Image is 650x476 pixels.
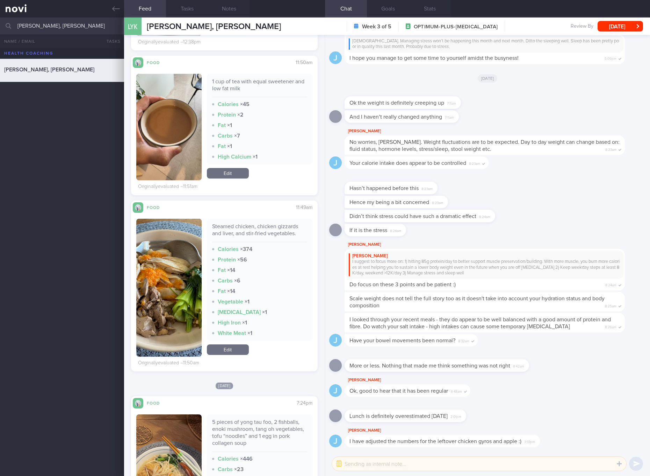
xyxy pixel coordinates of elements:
[458,337,469,344] span: 8:32am
[212,78,307,97] div: 1 cup of tea with equal sweetener and low fat milk
[218,112,236,118] strong: Protein
[227,122,232,128] strong: × 1
[524,438,535,444] span: 3:33pm
[4,67,94,72] span: [PERSON_NAME], [PERSON_NAME]
[136,219,202,357] img: Steamed chicken, chicken gizzards and liver, and stir-fried vegetables.
[345,426,561,435] div: [PERSON_NAME]
[207,168,249,178] a: Edit
[218,330,246,336] strong: White Meat
[479,213,490,219] span: 8:24am
[218,257,236,262] strong: Protein
[234,467,244,472] strong: × 23
[349,363,510,369] span: More or less. Nothing that made me think something was not right
[122,13,143,40] div: LYK
[138,39,201,45] div: Originally evaluated – 12:38pm
[216,383,233,389] span: [DATE]
[349,338,455,343] span: Have your bowel movements been normal?
[136,74,202,180] img: 1 cup of tea with equal sweetener and low fat milk
[234,133,240,139] strong: × 7
[234,278,240,283] strong: × 6
[478,74,498,83] span: [DATE]
[329,435,342,448] div: J
[212,419,307,452] div: 5 pieces of yong tau foo, 2 fishballs, enoki mushroom, tang oh vegetables, tofu “noodles” and 1 e...
[349,439,521,444] span: I have adjusted the numbers for the leftover chicken gyros and apple :)
[349,282,456,287] span: Do focus on these 3 points and be patient :)
[218,122,226,128] strong: Fat
[349,160,466,166] span: Your calorie intake does appear to be controlled
[212,223,307,242] div: Steamed chicken, chicken gizzards and liver, and stir-fried vegetables.
[349,253,621,259] div: [PERSON_NAME]
[390,227,401,233] span: 8:24am
[296,205,312,210] span: 11:49am
[227,288,235,294] strong: × 14
[247,330,252,336] strong: × 1
[240,456,253,462] strong: × 446
[237,112,244,118] strong: × 2
[345,240,646,249] div: [PERSON_NAME]
[297,401,312,406] span: 7:24pm
[605,146,616,152] span: 8:23am
[605,55,616,61] span: 5:09pm
[296,60,312,65] span: 11:50am
[262,309,267,315] strong: × 1
[469,160,480,166] span: 8:23am
[96,34,124,48] button: Tasks
[253,154,258,160] strong: × 1
[349,55,519,61] span: I hope you manage to get some time to yourself amidst the busyness!
[362,23,391,30] strong: Week 3 of 5
[218,320,241,325] strong: High Iron
[218,278,233,283] strong: Carbs
[329,384,342,397] div: J
[349,139,620,152] span: No worries, [PERSON_NAME]. Weight fluctuations are to be expected. Day to day weight can change b...
[329,334,342,347] div: J
[349,114,442,120] span: And I haven’t really changed anything
[349,388,448,394] span: Ok, good to hear that it has been regular
[143,400,171,406] div: Food
[414,23,498,30] span: OPTIMUM-PLUS-[MEDICAL_DATA]
[240,246,252,252] strong: × 374
[218,467,233,472] strong: Carbs
[513,362,524,369] span: 8:42am
[349,199,429,205] span: Hence my being a bit concerned
[240,101,250,107] strong: × 45
[451,387,462,394] span: 8:48am
[349,213,476,219] span: Didn’t think stress could have such a dramatic effect
[432,199,443,205] span: 8:23am
[218,309,261,315] strong: [MEDICAL_DATA]
[218,267,226,273] strong: Fat
[349,413,448,419] span: Lunch is definitely overestimated [DATE]
[147,22,281,31] span: [PERSON_NAME], [PERSON_NAME]
[138,184,197,190] div: Originally evaluated – 11:51am
[207,344,249,355] a: Edit
[237,257,247,262] strong: × 56
[605,281,616,288] span: 8:24am
[138,360,199,366] div: Originally evaluated – 11:50am
[218,101,239,107] strong: Calories
[218,246,239,252] strong: Calories
[218,133,233,139] strong: Carbs
[349,100,444,106] span: Ok the weight is definitely creeping up
[345,127,646,135] div: [PERSON_NAME]
[245,299,250,304] strong: × 1
[218,299,243,304] strong: Vegetable
[450,413,461,419] span: 2:01pm
[605,323,616,330] span: 8:26am
[242,320,247,325] strong: × 1
[218,143,226,149] strong: Fat
[329,156,342,169] div: J
[605,302,616,309] span: 8:25am
[349,185,419,191] span: Hasn’t happened before this
[143,59,171,65] div: Food
[218,456,239,462] strong: Calories
[329,51,342,64] div: J
[349,259,621,276] div: I suggest to focus more on: 1) hitting 85g protein/day to better support muscle preservation/buil...
[598,21,643,31] button: [DATE]
[445,113,454,120] span: 7:11am
[421,185,433,191] span: 8:23am
[218,288,226,294] strong: Fat
[345,376,491,384] div: [PERSON_NAME]
[447,99,456,106] span: 7:11am
[349,38,621,50] div: [DEMOGRAPHIC_DATA]. Managing stress won’t be happening this month and next month. Ditto the sleep...
[349,317,611,329] span: I looked through your recent meals - they do appear to be well balanced with a good amount of pro...
[218,154,251,160] strong: High Calcium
